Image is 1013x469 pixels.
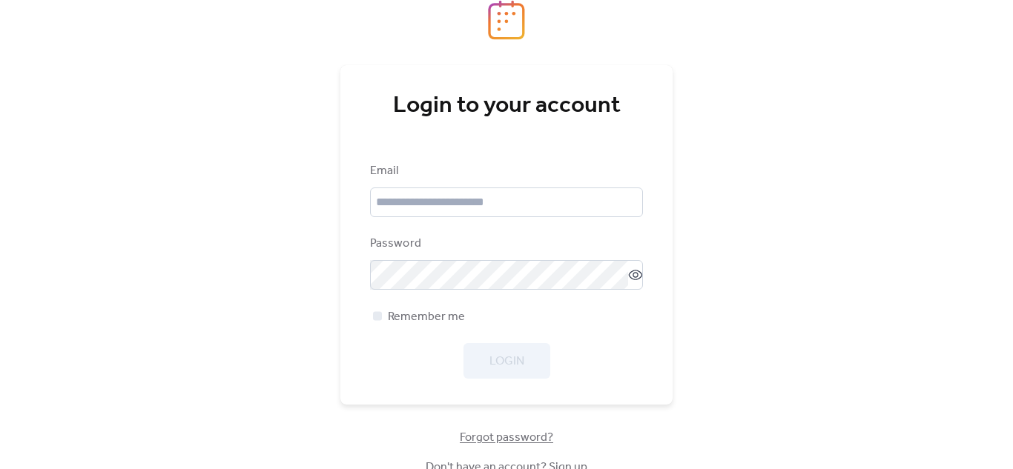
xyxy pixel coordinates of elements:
[460,433,553,442] a: Forgot password?
[370,162,640,180] div: Email
[388,308,465,326] span: Remember me
[370,235,640,253] div: Password
[460,429,553,447] span: Forgot password?
[370,91,643,121] div: Login to your account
